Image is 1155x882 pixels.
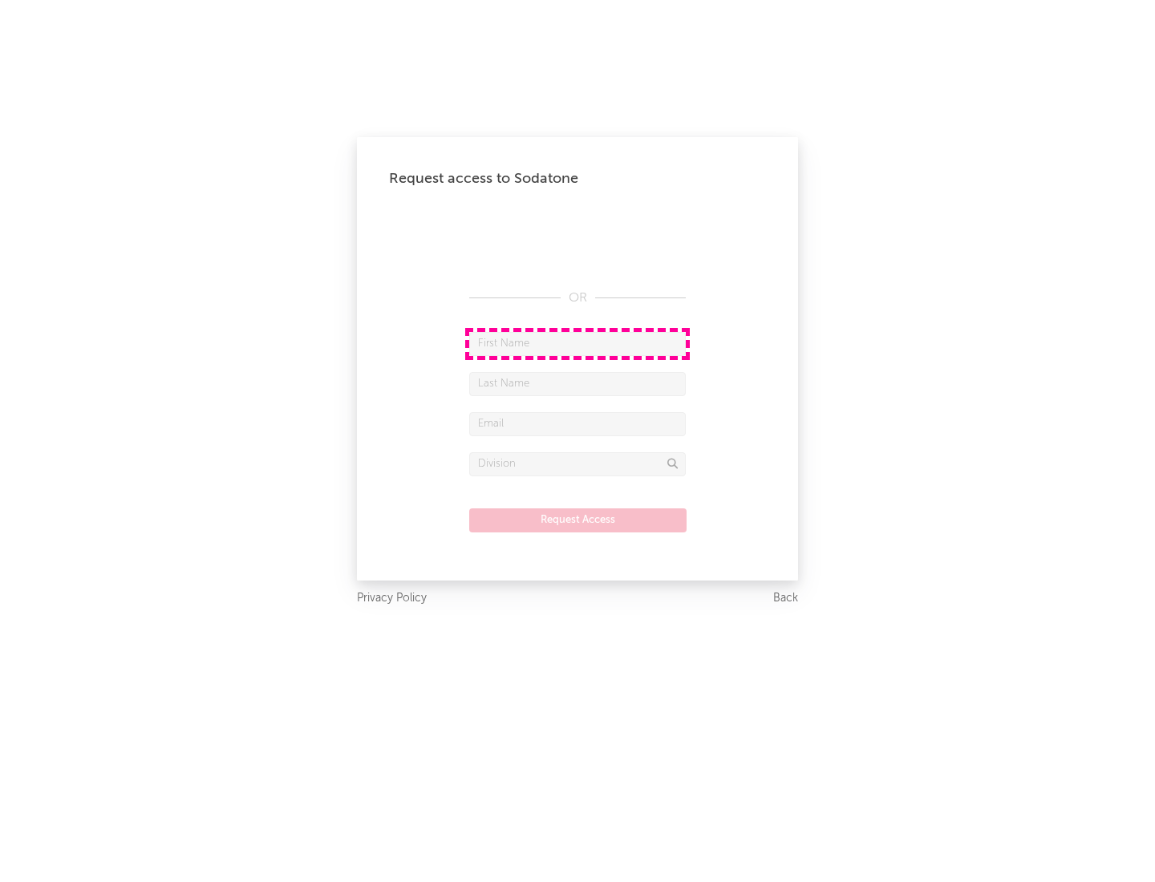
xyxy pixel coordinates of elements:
[389,169,766,188] div: Request access to Sodatone
[469,508,687,532] button: Request Access
[469,412,686,436] input: Email
[469,332,686,356] input: First Name
[773,589,798,609] a: Back
[469,289,686,308] div: OR
[469,452,686,476] input: Division
[357,589,427,609] a: Privacy Policy
[469,372,686,396] input: Last Name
